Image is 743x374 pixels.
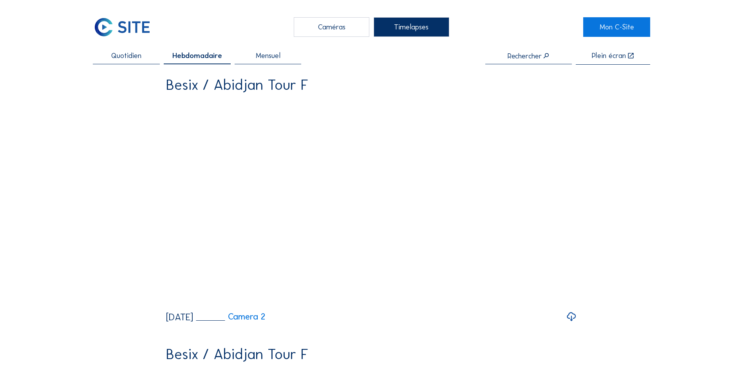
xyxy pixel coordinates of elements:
a: C-SITE Logo [93,17,160,37]
a: Camera 2 [196,312,266,321]
a: Mon C-Site [583,17,650,37]
div: Caméras [294,17,369,37]
span: Hebdomadaire [172,52,222,60]
div: Besix / Abidjan Tour F [166,347,308,361]
span: Mensuel [256,52,280,60]
div: Plein écran [592,52,626,60]
video: Your browser does not support the video tag. [166,99,577,305]
img: C-SITE Logo [93,17,151,37]
div: Timelapses [374,17,449,37]
div: Besix / Abidjan Tour F [166,78,308,92]
div: [DATE] [166,312,193,322]
span: Quotidien [111,52,141,60]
